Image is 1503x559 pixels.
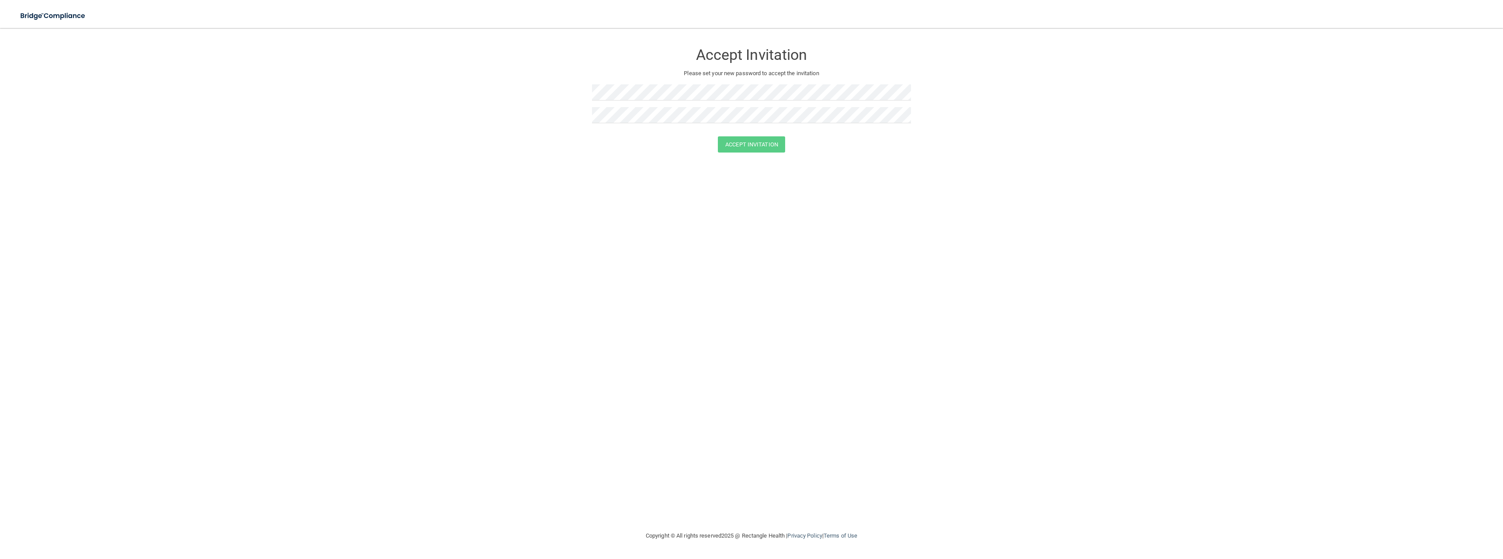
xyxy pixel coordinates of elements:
[13,7,94,25] img: bridge_compliance_login_screen.278c3ca4.svg
[599,68,904,79] p: Please set your new password to accept the invitation
[718,136,785,153] button: Accept Invitation
[824,532,857,539] a: Terms of Use
[592,47,911,63] h3: Accept Invitation
[787,532,822,539] a: Privacy Policy
[592,522,911,550] div: Copyright © All rights reserved 2025 @ Rectangle Health | |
